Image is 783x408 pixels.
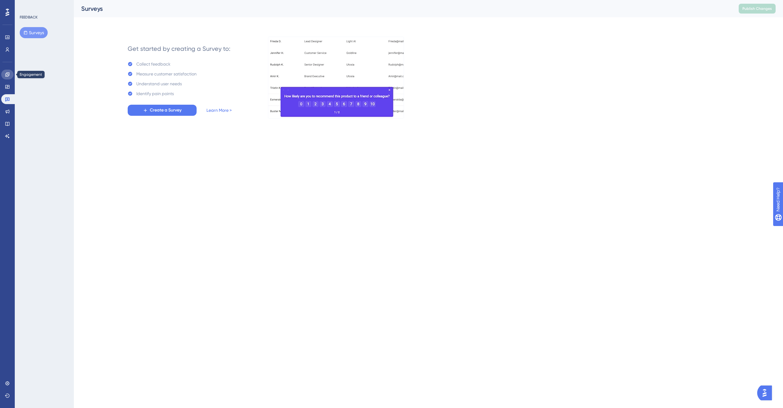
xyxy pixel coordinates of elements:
[136,60,170,68] div: Collect feedback
[20,15,38,20] div: FEEDBACK
[14,2,38,9] span: Need Help?
[742,6,772,11] span: Publish Changes
[268,37,404,119] img: b81bf5b5c10d0e3e90f664060979471a.gif
[128,44,230,53] div: Get started by creating a Survey to:
[206,107,232,114] a: Learn More >
[757,384,776,402] iframe: UserGuiding AI Assistant Launcher
[136,70,197,78] div: Measure customer satisfaction
[81,4,723,13] div: Surveys
[150,107,182,114] span: Create a Survey
[128,105,197,116] button: Create a Survey
[136,90,174,97] div: Identify pain points
[739,4,776,14] button: Publish Changes
[20,27,48,38] button: Surveys
[136,80,182,87] div: Understand user needs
